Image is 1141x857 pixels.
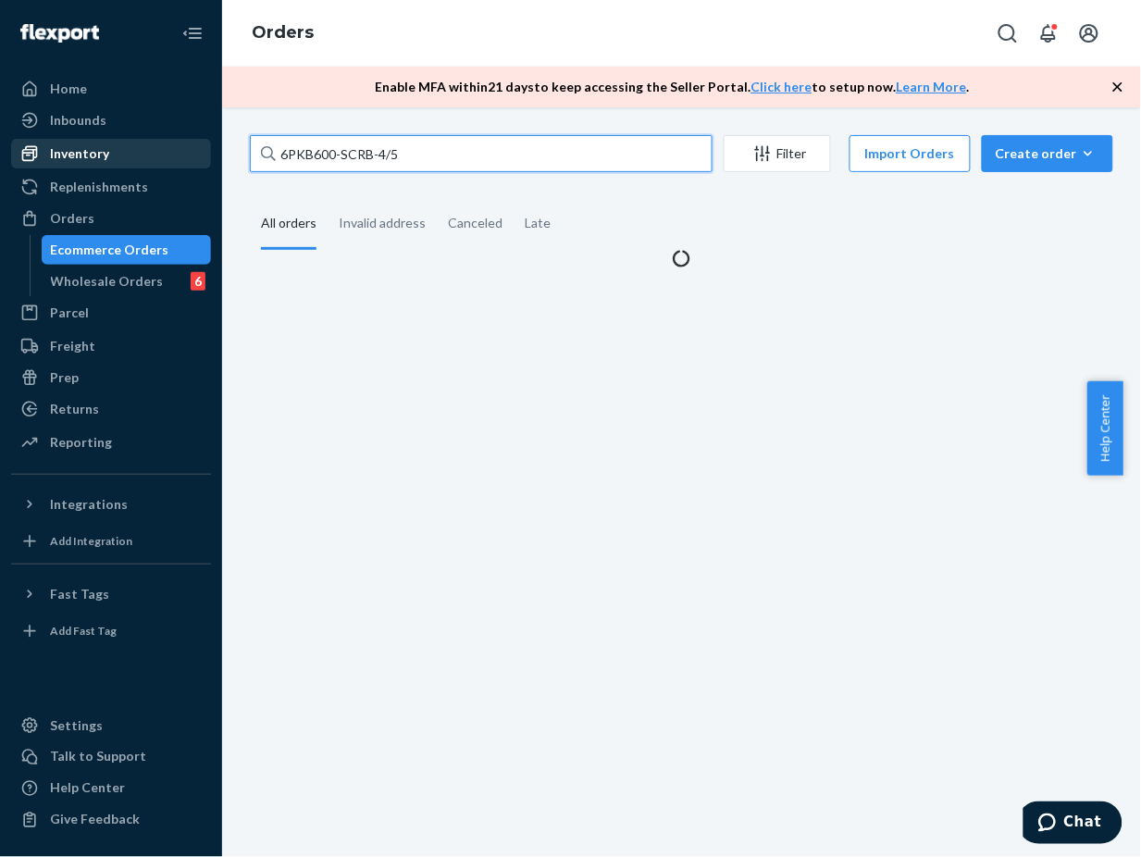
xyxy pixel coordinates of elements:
[11,394,211,424] a: Returns
[989,15,1026,52] button: Open Search Box
[50,716,103,735] div: Settings
[20,24,99,43] img: Flexport logo
[751,79,812,94] a: Click here
[51,272,164,291] div: Wholesale Orders
[50,178,148,196] div: Replenishments
[11,742,211,772] button: Talk to Support
[50,433,112,452] div: Reporting
[50,209,94,228] div: Orders
[50,585,109,603] div: Fast Tags
[11,428,211,457] a: Reporting
[50,779,125,798] div: Help Center
[1087,381,1123,476] button: Help Center
[50,111,106,130] div: Inbounds
[11,490,211,519] button: Integrations
[261,199,316,250] div: All orders
[897,79,967,94] a: Learn More
[724,135,831,172] button: Filter
[11,527,211,556] a: Add Integration
[50,80,87,98] div: Home
[996,144,1099,163] div: Create order
[339,199,426,247] div: Invalid address
[850,135,971,172] button: Import Orders
[11,616,211,646] a: Add Fast Tag
[11,139,211,168] a: Inventory
[50,304,89,322] div: Parcel
[51,241,169,259] div: Ecommerce Orders
[250,135,713,172] input: Search orders
[1071,15,1108,52] button: Open account menu
[50,811,140,829] div: Give Feedback
[191,272,205,291] div: 6
[50,495,128,514] div: Integrations
[50,623,117,639] div: Add Fast Tag
[50,337,95,355] div: Freight
[11,579,211,609] button: Fast Tags
[50,144,109,163] div: Inventory
[50,400,99,418] div: Returns
[174,15,211,52] button: Close Navigation
[50,748,146,766] div: Talk to Support
[252,22,314,43] a: Orders
[11,711,211,740] a: Settings
[237,6,329,60] ol: breadcrumbs
[11,331,211,361] a: Freight
[11,363,211,392] a: Prep
[448,199,502,247] div: Canceled
[1023,801,1122,848] iframe: Opens a widget where you can chat to one of our agents
[525,199,551,247] div: Late
[725,144,830,163] div: Filter
[42,267,212,296] a: Wholesale Orders6
[11,298,211,328] a: Parcel
[11,74,211,104] a: Home
[982,135,1113,172] button: Create order
[11,805,211,835] button: Give Feedback
[11,172,211,202] a: Replenishments
[11,204,211,233] a: Orders
[1030,15,1067,52] button: Open notifications
[376,78,970,96] p: Enable MFA within 21 days to keep accessing the Seller Portal. to setup now. .
[50,368,79,387] div: Prep
[11,774,211,803] a: Help Center
[42,235,212,265] a: Ecommerce Orders
[50,533,132,549] div: Add Integration
[11,106,211,135] a: Inbounds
